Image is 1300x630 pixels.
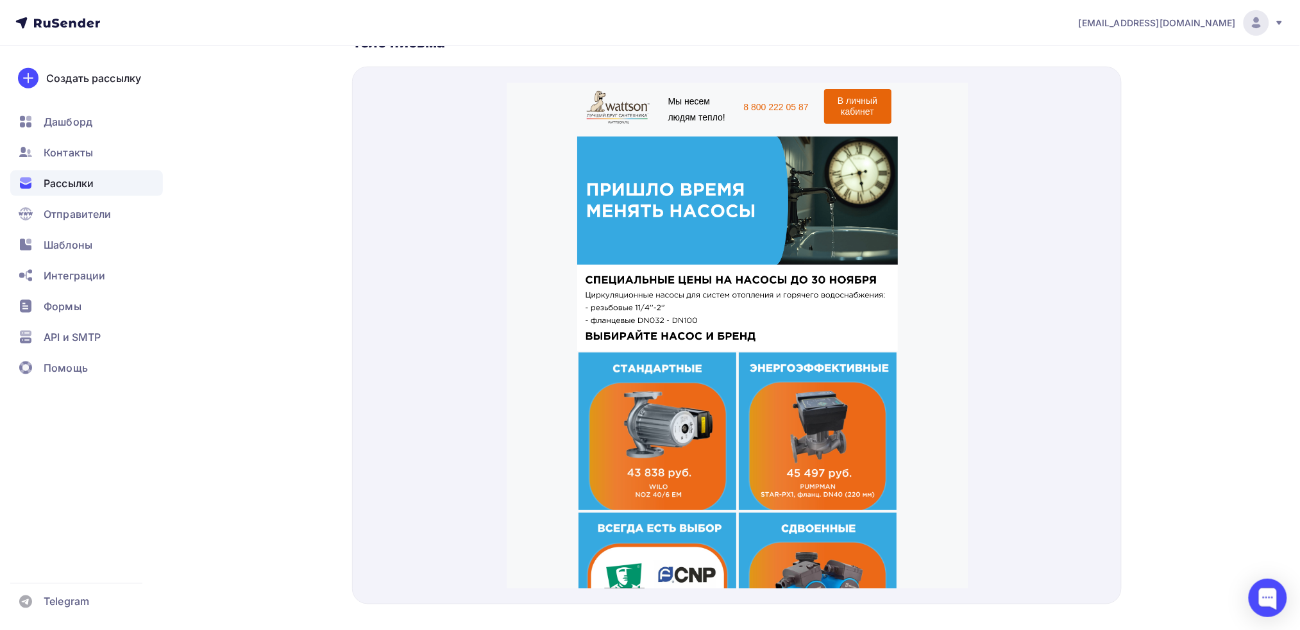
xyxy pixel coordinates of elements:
span: Интеграции [44,268,105,283]
a: Отправители [10,201,163,227]
a: Дашборд [10,109,163,135]
a: В личный кабинет [317,6,385,41]
a: Формы [10,294,163,319]
span: Помощь [44,360,88,376]
span: Рассылки [44,176,94,191]
span: Формы [44,299,81,314]
span: Отправители [44,206,112,222]
p: Мы несем людям тепло! [162,11,220,43]
span: В личный кабинет [331,13,371,34]
div: Создать рассылку [46,70,141,86]
span: API и SMTP [44,329,101,345]
span: Контакты [44,145,93,160]
a: Шаблоны [10,232,163,258]
span: [EMAIL_ADDRESS][DOMAIN_NAME] [1079,17,1236,29]
a: [EMAIL_ADDRESS][DOMAIN_NAME] [1079,10,1285,36]
span: Шаблоны [44,237,92,253]
p: 8 800 222 05 87 [237,6,305,42]
a: Контакты [10,140,163,165]
span: Telegram [44,594,89,609]
a: Рассылки [10,170,163,196]
span: Дашборд [44,114,92,129]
